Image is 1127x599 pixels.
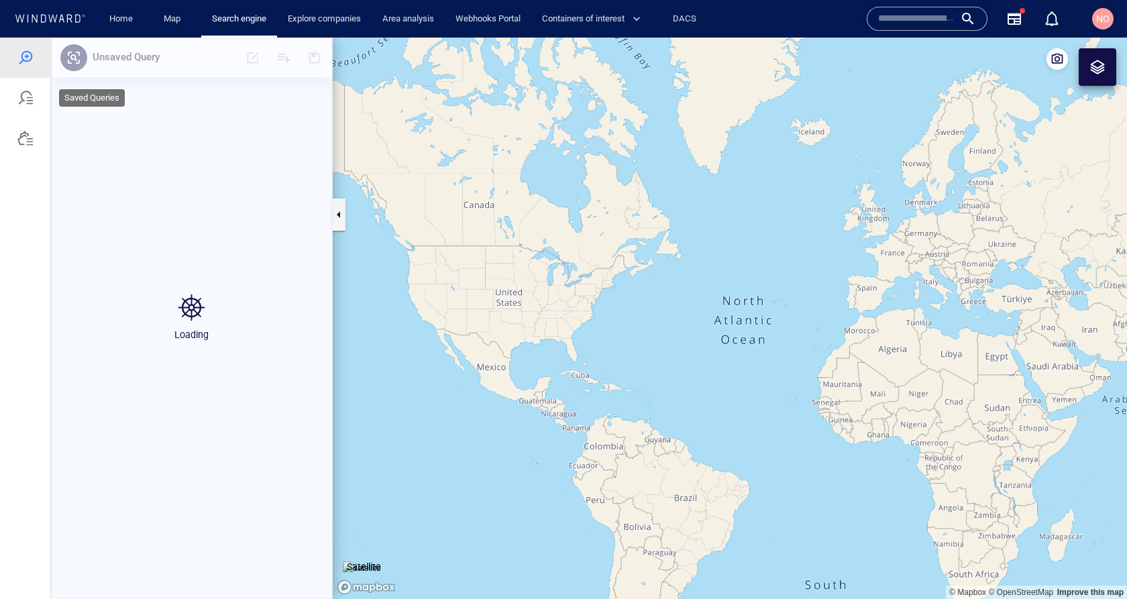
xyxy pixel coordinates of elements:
div: Notification center [1044,11,1060,27]
a: Map [158,7,191,31]
iframe: Chat [1070,539,1117,589]
a: Mapbox [949,550,986,559]
button: Home [99,7,142,31]
img: satellite [343,524,381,537]
p: Satellite [347,521,381,537]
button: NO [1089,5,1116,32]
a: Home [104,7,138,31]
button: Containers of interest [537,7,652,31]
a: DACS [667,7,702,31]
span: NO [1096,13,1110,24]
a: Area analysis [377,7,439,31]
span: Containers of interest [542,11,641,27]
button: DACS [663,7,706,31]
a: Webhooks Portal [450,7,526,31]
p: Loading [174,288,209,305]
a: Mapbox logo [337,542,396,557]
a: Search engine [207,7,272,31]
button: Map [153,7,196,31]
a: Map feedback [1057,550,1124,559]
a: Explore companies [282,7,366,31]
a: OpenStreetMap [988,550,1053,559]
